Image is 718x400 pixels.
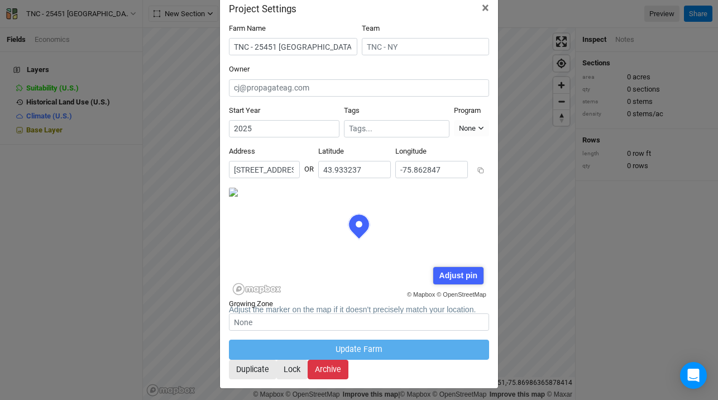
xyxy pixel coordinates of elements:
[362,23,380,34] label: Team
[229,313,489,331] input: None
[344,106,360,116] label: Tags
[395,161,468,178] input: Longitude
[680,362,707,389] div: Open Intercom Messenger
[229,38,357,55] input: Project/Farm Name
[229,360,276,379] button: Duplicate
[349,123,444,135] input: Tags...
[229,120,339,137] input: Start Year
[304,155,314,174] div: OR
[229,3,296,15] h2: Project Settings
[454,106,481,116] label: Program
[308,360,348,379] button: Archive
[229,146,255,156] label: Address
[454,120,489,137] button: None
[437,291,486,298] a: © OpenStreetMap
[459,123,476,134] div: None
[232,283,281,296] a: Mapbox logo
[472,162,489,179] button: Copy
[229,106,260,116] label: Start Year
[229,79,489,97] input: cj@propagateag.com
[229,340,489,359] button: Update Farm
[229,23,266,34] label: Farm Name
[276,360,308,379] button: Lock
[229,64,250,74] label: Owner
[229,161,300,178] input: Address (123 James St...)
[318,146,344,156] label: Latitude
[433,267,483,284] div: Adjust pin
[362,38,489,55] input: TNC - NY
[395,146,427,156] label: Longitude
[407,291,435,298] a: © Mapbox
[318,161,391,178] input: Latitude
[229,299,273,309] label: Growing Zone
